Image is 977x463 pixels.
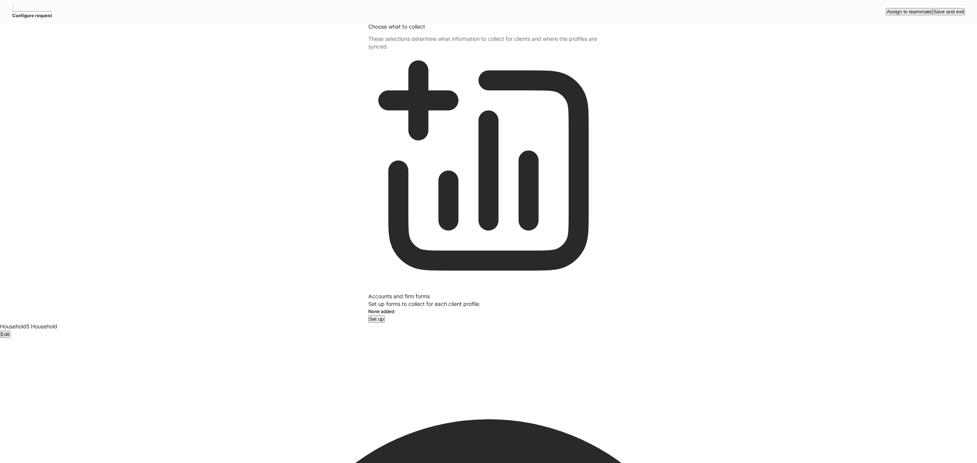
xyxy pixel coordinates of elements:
div: Choose what to collect [368,23,609,31]
div: Edit [1,331,10,337]
h6: None added [368,308,609,315]
div: Accounts and firm forms [368,293,609,300]
div: Set up [369,316,384,322]
h5: Configure request [12,12,52,19]
button: Set up [368,315,385,323]
div: Assign to teammate [887,9,932,14]
div: Save and exit [933,9,964,14]
div: Set up forms to collect for each client profile. [368,300,609,308]
button: Assign to teammate [886,8,932,15]
button: Save and exit [932,8,965,15]
div: These selections determine what information to collect for clients and where the profiles are syn... [368,31,609,50]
